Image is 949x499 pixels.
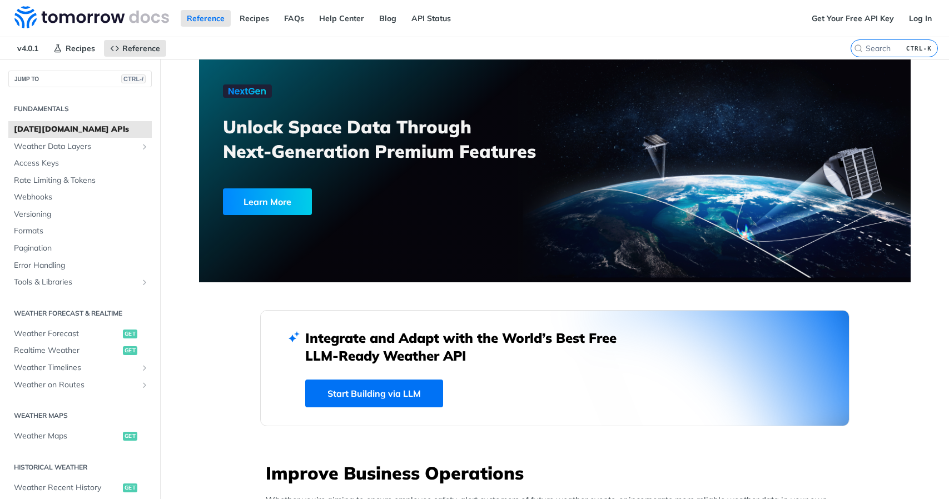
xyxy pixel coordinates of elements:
[14,124,149,135] span: [DATE][DOMAIN_NAME] APIs
[140,363,149,372] button: Show subpages for Weather Timelines
[14,345,120,356] span: Realtime Weather
[8,172,152,189] a: Rate Limiting & Tokens
[14,175,149,186] span: Rate Limiting & Tokens
[14,482,120,493] span: Weather Recent History
[903,43,935,54] kbd: CTRL-K
[266,461,849,485] h3: Improve Business Operations
[14,380,137,391] span: Weather on Routes
[8,240,152,257] a: Pagination
[123,483,137,492] span: get
[14,260,149,271] span: Error Handling
[8,223,152,239] a: Formats
[14,328,120,340] span: Weather Forecast
[8,411,152,421] h2: Weather Maps
[123,346,137,355] span: get
[14,226,149,237] span: Formats
[8,206,152,223] a: Versioning
[14,209,149,220] span: Versioning
[8,360,152,376] a: Weather TimelinesShow subpages for Weather Timelines
[8,377,152,393] a: Weather on RoutesShow subpages for Weather on Routes
[8,308,152,318] h2: Weather Forecast & realtime
[14,192,149,203] span: Webhooks
[8,326,152,342] a: Weather Forecastget
[121,74,146,83] span: CTRL-/
[903,10,938,27] a: Log In
[14,243,149,254] span: Pagination
[123,432,137,441] span: get
[223,114,567,163] h3: Unlock Space Data Through Next-Generation Premium Features
[181,10,231,27] a: Reference
[123,330,137,338] span: get
[223,84,272,98] img: NextGen
[104,40,166,57] a: Reference
[8,121,152,138] a: [DATE][DOMAIN_NAME] APIs
[66,43,95,53] span: Recipes
[8,428,152,445] a: Weather Mapsget
[305,380,443,407] a: Start Building via LLM
[233,10,275,27] a: Recipes
[140,142,149,151] button: Show subpages for Weather Data Layers
[8,274,152,291] a: Tools & LibrariesShow subpages for Tools & Libraries
[8,257,152,274] a: Error Handling
[47,40,101,57] a: Recipes
[14,6,169,28] img: Tomorrow.io Weather API Docs
[14,431,120,442] span: Weather Maps
[8,71,152,87] button: JUMP TOCTRL-/
[854,44,863,53] svg: Search
[14,141,137,152] span: Weather Data Layers
[140,278,149,287] button: Show subpages for Tools & Libraries
[278,10,310,27] a: FAQs
[8,342,152,359] a: Realtime Weatherget
[223,188,312,215] div: Learn More
[223,188,498,215] a: Learn More
[140,381,149,390] button: Show subpages for Weather on Routes
[313,10,370,27] a: Help Center
[8,462,152,472] h2: Historical Weather
[305,329,633,365] h2: Integrate and Adapt with the World’s Best Free LLM-Ready Weather API
[8,189,152,206] a: Webhooks
[8,104,152,114] h2: Fundamentals
[14,362,137,373] span: Weather Timelines
[373,10,403,27] a: Blog
[14,277,137,288] span: Tools & Libraries
[806,10,900,27] a: Get Your Free API Key
[11,40,44,57] span: v4.0.1
[8,155,152,172] a: Access Keys
[122,43,160,53] span: Reference
[14,158,149,169] span: Access Keys
[405,10,457,27] a: API Status
[8,480,152,496] a: Weather Recent Historyget
[8,138,152,155] a: Weather Data LayersShow subpages for Weather Data Layers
